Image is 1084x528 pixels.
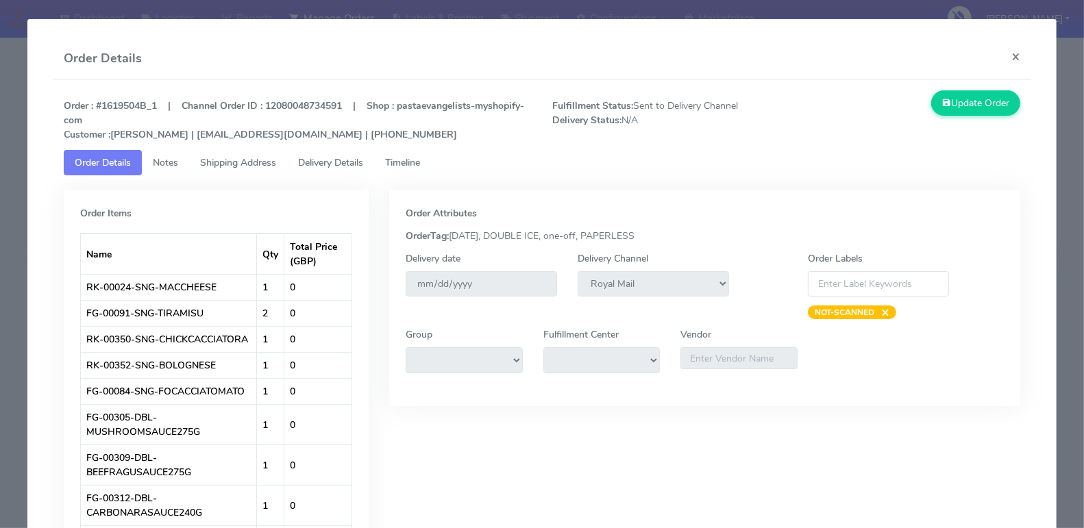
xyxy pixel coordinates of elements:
[257,444,284,485] td: 1
[815,307,874,318] strong: NOT-SCANNED
[406,207,477,220] strong: Order Attributes
[284,326,352,352] td: 0
[81,485,257,525] td: FG-00312-DBL-CARBONARASAUCE240G
[81,234,257,274] th: Name
[80,207,132,220] strong: Order Items
[874,305,889,319] span: ×
[81,352,257,378] td: RK-00352-SNG-BOLOGNESE
[552,99,633,112] strong: Fulfillment Status:
[406,229,449,242] strong: OrderTag:
[578,251,648,266] label: Delivery Channel
[64,150,1020,175] ul: Tabs
[284,485,352,525] td: 0
[257,300,284,326] td: 2
[552,114,621,127] strong: Delivery Status:
[385,156,420,169] span: Timeline
[257,485,284,525] td: 1
[81,378,257,404] td: FG-00084-SNG-FOCACCIATOMATO
[81,326,257,352] td: RK-00350-SNG-CHICKCACCIATORA
[81,444,257,485] td: FG-00309-DBL-BEEFRAGUSAUCE275G
[284,444,352,485] td: 0
[680,347,798,369] input: Enter Vendor Name
[81,300,257,326] td: FG-00091-SNG-TIRAMISU
[153,156,178,169] span: Notes
[257,274,284,300] td: 1
[284,378,352,404] td: 0
[257,234,284,274] th: Qty
[808,251,863,266] label: Order Labels
[543,327,619,342] label: Fulfillment Center
[406,251,460,266] label: Delivery date
[284,352,352,378] td: 0
[284,274,352,300] td: 0
[257,404,284,444] td: 1
[298,156,363,169] span: Delivery Details
[64,49,142,68] h4: Order Details
[395,229,1013,243] div: [DATE], DOUBLE ICE, one-off, PAPERLESS
[542,99,786,142] span: Sent to Delivery Channel N/A
[284,300,352,326] td: 0
[257,326,284,352] td: 1
[257,378,284,404] td: 1
[257,352,284,378] td: 1
[75,156,131,169] span: Order Details
[81,404,257,444] td: FG-00305-DBL-MUSHROOMSAUCE275G
[284,404,352,444] td: 0
[931,90,1020,116] button: Update Order
[680,327,711,342] label: Vendor
[64,99,524,141] strong: Order : #1619504B_1 | Channel Order ID : 12080048734591 | Shop : pastaevangelists-myshopify-com [...
[808,271,949,297] input: Enter Label Keywords
[406,327,432,342] label: Group
[64,128,110,141] strong: Customer :
[81,274,257,300] td: RK-00024-SNG-MACCHEESE
[284,234,352,274] th: Total Price (GBP)
[1000,38,1031,75] button: Close
[200,156,276,169] span: Shipping Address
